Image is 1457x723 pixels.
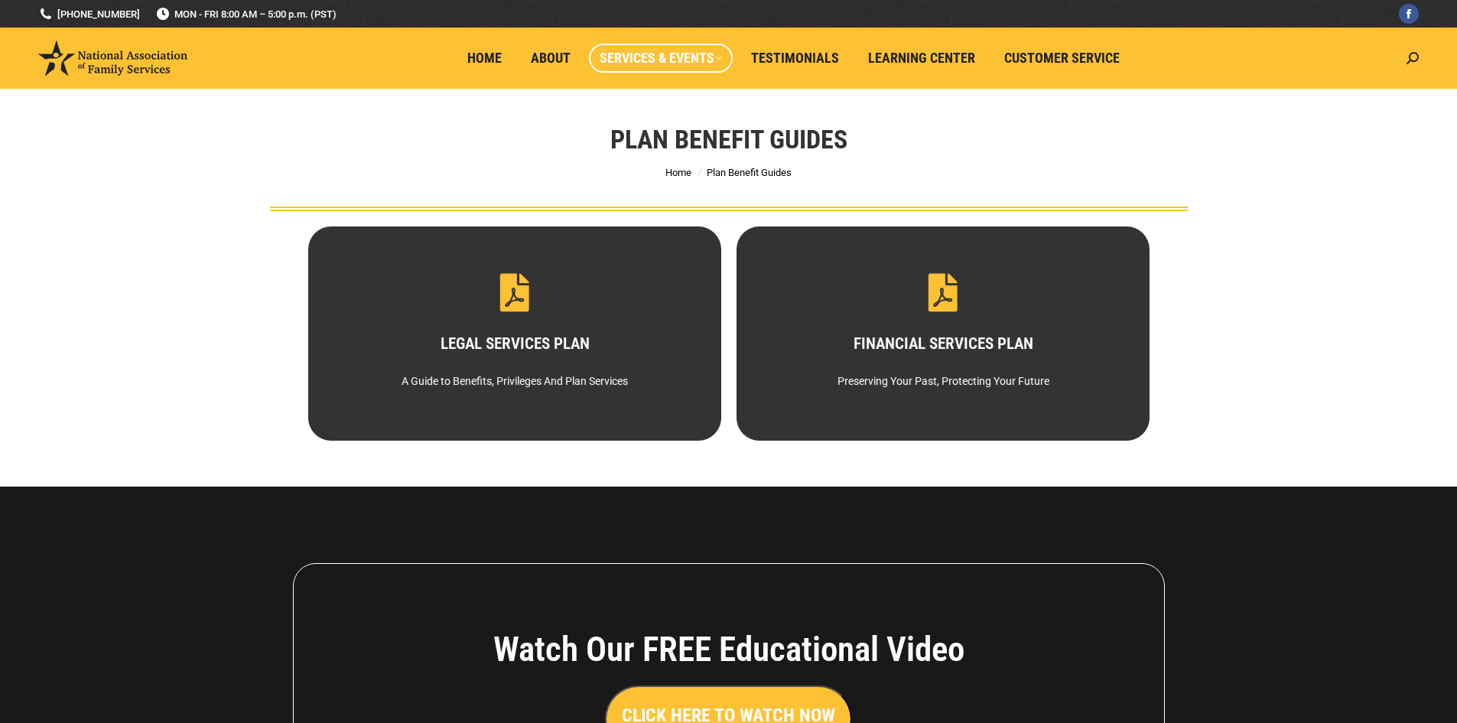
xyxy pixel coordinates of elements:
[38,7,140,21] a: [PHONE_NUMBER]
[467,50,502,67] span: Home
[334,336,694,352] h3: LEGAL SERVICES PLAN
[457,44,512,73] a: Home
[857,44,986,73] a: Learning Center
[665,167,691,178] a: Home
[1004,50,1120,67] span: Customer Service
[868,50,975,67] span: Learning Center
[334,367,694,395] div: A Guide to Benefits, Privileges And Plan Services
[520,44,581,73] a: About
[38,41,187,76] img: National Association of Family Services
[751,50,839,67] span: Testimonials
[600,50,722,67] span: Services & Events
[740,44,850,73] a: Testimonials
[763,367,1122,395] div: Preserving Your Past, Protecting Your Future
[531,50,571,67] span: About
[763,336,1122,352] h3: FINANCIAL SERVICES PLAN
[994,44,1130,73] a: Customer Service
[155,7,337,21] span: MON - FRI 8:00 AM – 5:00 p.m. (PST)
[707,167,792,178] span: Plan Benefit Guides
[610,122,847,156] h1: Plan Benefit Guides
[408,629,1049,670] h4: Watch Our FREE Educational Video
[1399,4,1419,24] a: Facebook page opens in new window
